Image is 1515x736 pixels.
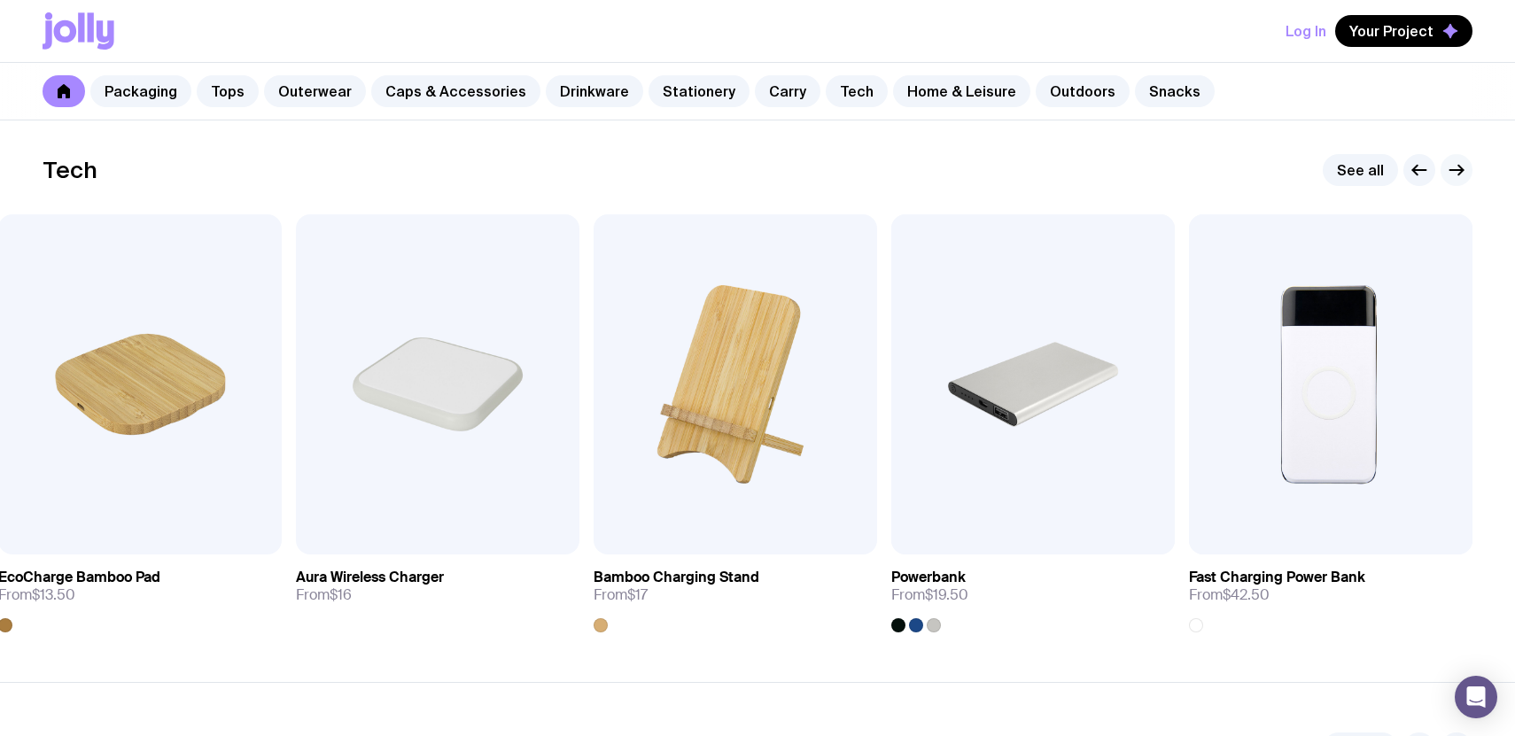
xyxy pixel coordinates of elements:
a: Bamboo Charging StandFrom$17 [594,554,877,632]
span: From [891,586,968,604]
h2: Tech [43,157,97,183]
span: From [296,586,352,604]
h3: Aura Wireless Charger [296,569,444,586]
a: Tech [826,75,888,107]
a: Caps & Accessories [371,75,540,107]
span: From [594,586,648,604]
a: Drinkware [546,75,643,107]
a: Snacks [1135,75,1215,107]
a: Outdoors [1036,75,1130,107]
a: PowerbankFrom$19.50 [891,554,1175,632]
h3: Fast Charging Power Bank [1189,569,1365,586]
button: Log In [1286,15,1326,47]
span: $13.50 [32,585,75,604]
span: $17 [627,585,648,604]
span: From [1189,586,1270,604]
a: Aura Wireless ChargerFrom$16 [296,554,579,618]
a: Stationery [649,75,750,107]
a: Fast Charging Power BankFrom$42.50 [1189,554,1472,632]
a: Tops [197,75,259,107]
h3: Bamboo Charging Stand [594,569,759,586]
span: $19.50 [925,585,968,604]
a: Outerwear [264,75,366,107]
button: Your Project [1335,15,1472,47]
a: Packaging [90,75,191,107]
span: $42.50 [1223,585,1270,604]
div: Open Intercom Messenger [1455,676,1497,718]
span: $16 [330,585,352,604]
h3: Powerbank [891,569,966,586]
a: Carry [755,75,820,107]
a: See all [1323,154,1398,186]
a: Home & Leisure [893,75,1030,107]
span: Your Project [1349,22,1433,40]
